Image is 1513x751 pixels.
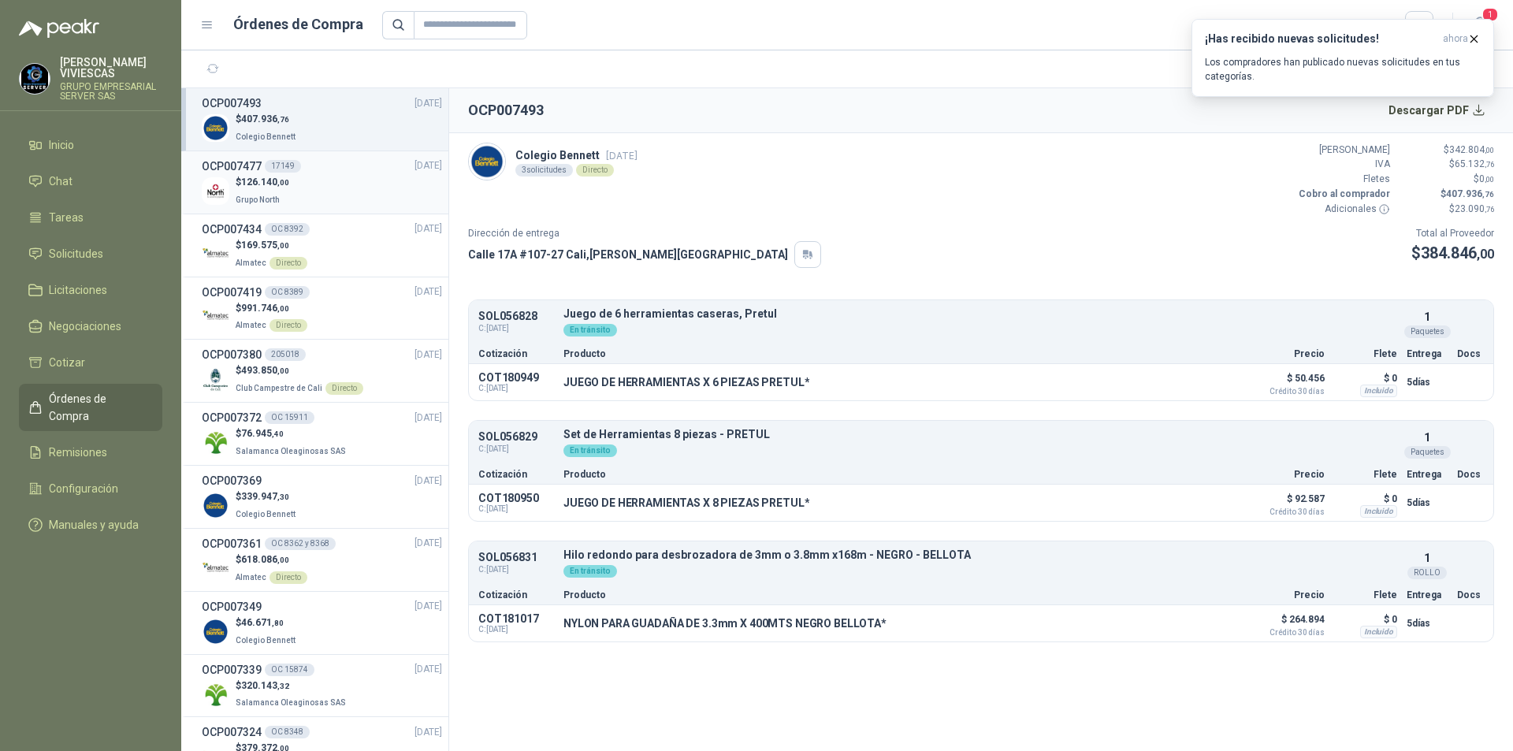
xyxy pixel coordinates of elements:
a: Remisiones [19,437,162,467]
h3: OCP007361 [202,535,262,552]
p: $ [236,112,299,127]
span: ,32 [277,682,289,690]
div: Directo [270,571,307,584]
div: Directo [270,319,307,332]
h3: OCP007349 [202,598,262,615]
div: Directo [325,382,363,395]
p: Set de Herramientas 8 piezas - PRETUL [563,429,1397,441]
p: $ [1400,187,1494,202]
button: 1 [1466,11,1494,39]
span: ,00 [277,556,289,564]
a: OCP00747717149[DATE] Company Logo$126.140,00Grupo North [202,158,442,207]
div: OC 8392 [265,223,310,236]
span: Crédito 30 días [1246,629,1325,637]
a: Negociaciones [19,311,162,341]
p: [PERSON_NAME] [1296,143,1390,158]
span: Almatec [236,321,266,329]
button: ¡Has recibido nuevas solicitudes!ahora Los compradores han publicado nuevas solicitudes en tus ca... [1191,19,1494,97]
p: Precio [1246,470,1325,479]
div: Paquetes [1404,446,1451,459]
p: Flete [1334,349,1397,359]
h3: OCP007339 [202,661,262,679]
span: ,76 [277,115,289,124]
a: Manuales y ayuda [19,510,162,540]
span: 65.132 [1455,158,1494,169]
p: $ [236,363,363,378]
img: Company Logo [202,240,229,268]
a: OCP007339OC 15874[DATE] Company Logo$320.143,32Salamanca Oleaginosas SAS [202,661,442,711]
span: Licitaciones [49,281,107,299]
span: 126.140 [241,177,289,188]
span: Órdenes de Compra [49,390,147,425]
span: Colegio Bennett [236,132,296,141]
img: Company Logo [20,64,50,94]
span: Salamanca Oleaginosas SAS [236,698,346,707]
div: Incluido [1360,505,1397,518]
p: NYLON PARA GUADAÑA DE 3.3mm X 400MTS NEGRO BELLOTA* [563,617,887,630]
p: Los compradores han publicado nuevas solicitudes en tus categorías. [1205,55,1481,84]
p: 1 [1424,549,1430,567]
p: $ [236,679,349,693]
p: $ [236,615,299,630]
p: Juego de 6 herramientas caseras, Pretul [563,308,1397,320]
img: Company Logo [202,681,229,708]
span: Crédito 30 días [1246,508,1325,516]
p: Producto [563,470,1236,479]
span: Colegio Bennett [236,636,296,645]
p: Cotización [478,590,554,600]
span: Inicio [49,136,74,154]
p: $ 264.894 [1246,610,1325,637]
span: 618.086 [241,554,289,565]
p: $ 0 [1334,369,1397,388]
p: GRUPO EMPRESARIAL SERVER SAS [60,82,162,101]
span: 46.671 [241,617,284,628]
h3: OCP007419 [202,284,262,301]
span: ,00 [1485,146,1494,154]
a: Chat [19,166,162,196]
p: Entrega [1407,349,1448,359]
p: JUEGO DE HERRAMIENTAS X 6 PIEZAS PRETUL* [563,376,809,389]
p: Total al Proveedor [1411,226,1494,241]
a: Configuración [19,474,162,504]
p: $ [1400,202,1494,217]
p: Docs [1457,470,1484,479]
span: ,40 [272,429,284,438]
span: [DATE] [414,725,442,740]
span: C: [DATE] [478,563,554,576]
span: [DATE] [414,662,442,677]
h3: OCP007369 [202,472,262,489]
div: Paquetes [1404,325,1451,338]
a: OCP007380205018[DATE] Company Logo$493.850,00Club Campestre de CaliDirecto [202,346,442,396]
p: Dirección de entrega [468,226,821,241]
span: Almatec [236,258,266,267]
p: Precio [1246,349,1325,359]
h3: ¡Has recibido nuevas solicitudes! [1205,32,1437,46]
p: Precio [1246,590,1325,600]
h3: OCP007477 [202,158,262,175]
div: OC 8389 [265,286,310,299]
p: 5 días [1407,614,1448,633]
span: C: [DATE] [478,625,554,634]
img: Company Logo [202,429,229,456]
h3: OCP007434 [202,221,262,238]
p: $ 50.456 [1246,369,1325,396]
div: 3 solicitudes [515,164,573,177]
p: Producto [563,590,1236,600]
span: [DATE] [414,536,442,551]
a: Cotizar [19,348,162,377]
p: Flete [1334,470,1397,479]
a: Tareas [19,203,162,232]
span: 342.804 [1449,144,1494,155]
p: COT180949 [478,371,554,384]
span: ,00 [277,178,289,187]
p: 1 [1424,429,1430,446]
a: OCP007493[DATE] Company Logo$407.936,76Colegio Bennett [202,95,442,144]
h2: OCP007493 [468,99,544,121]
img: Company Logo [202,114,229,142]
span: ,76 [1485,160,1494,169]
p: $ 92.587 [1246,489,1325,516]
p: Flete [1334,590,1397,600]
p: Fletes [1296,172,1390,187]
a: OCP007434OC 8392[DATE] Company Logo$169.575,00AlmatecDirecto [202,221,442,270]
a: Solicitudes [19,239,162,269]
